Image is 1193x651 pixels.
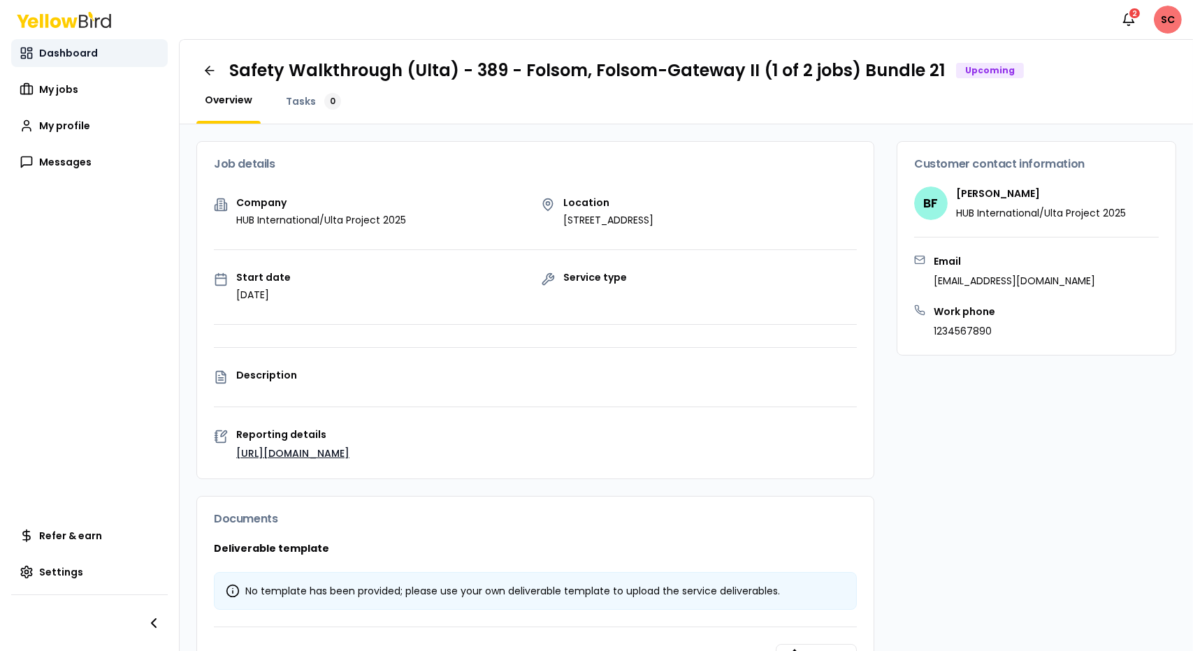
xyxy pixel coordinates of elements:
[39,529,102,543] span: Refer & earn
[1128,7,1141,20] div: 2
[277,93,349,110] a: Tasks0
[11,522,168,550] a: Refer & earn
[286,94,316,108] span: Tasks
[39,82,78,96] span: My jobs
[236,370,857,380] p: Description
[214,159,857,170] h3: Job details
[934,274,1095,288] p: [EMAIL_ADDRESS][DOMAIN_NAME]
[934,324,995,338] p: 1234567890
[205,93,252,107] span: Overview
[563,213,653,227] p: [STREET_ADDRESS]
[956,63,1024,78] div: Upcoming
[563,198,653,207] p: Location
[563,272,627,282] p: Service type
[956,206,1126,220] p: HUB International/Ulta Project 2025
[914,159,1159,170] h3: Customer contact information
[214,513,857,525] h3: Documents
[226,584,845,598] div: No template has been provided; please use your own deliverable template to upload the service del...
[39,46,98,60] span: Dashboard
[11,39,168,67] a: Dashboard
[934,305,995,319] h3: Work phone
[11,112,168,140] a: My profile
[39,565,83,579] span: Settings
[1115,6,1143,34] button: 2
[11,75,168,103] a: My jobs
[934,254,1095,268] h3: Email
[236,288,291,302] p: [DATE]
[39,155,92,169] span: Messages
[11,148,168,176] a: Messages
[39,119,90,133] span: My profile
[236,272,291,282] p: Start date
[196,93,261,107] a: Overview
[236,446,349,460] a: [URL][DOMAIN_NAME]
[236,430,857,439] p: Reporting details
[956,186,1126,200] h4: [PERSON_NAME]
[236,213,406,227] p: HUB International/Ulta Project 2025
[324,93,341,110] div: 0
[229,59,945,82] h1: Safety Walkthrough (Ulta) - 389 - Folsom, Folsom-Gateway II (1 of 2 jobs) Bundle 21
[1154,6,1182,34] span: SC
[236,198,406,207] p: Company
[11,558,168,586] a: Settings
[914,186,948,220] span: BF
[214,541,857,555] h3: Deliverable template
